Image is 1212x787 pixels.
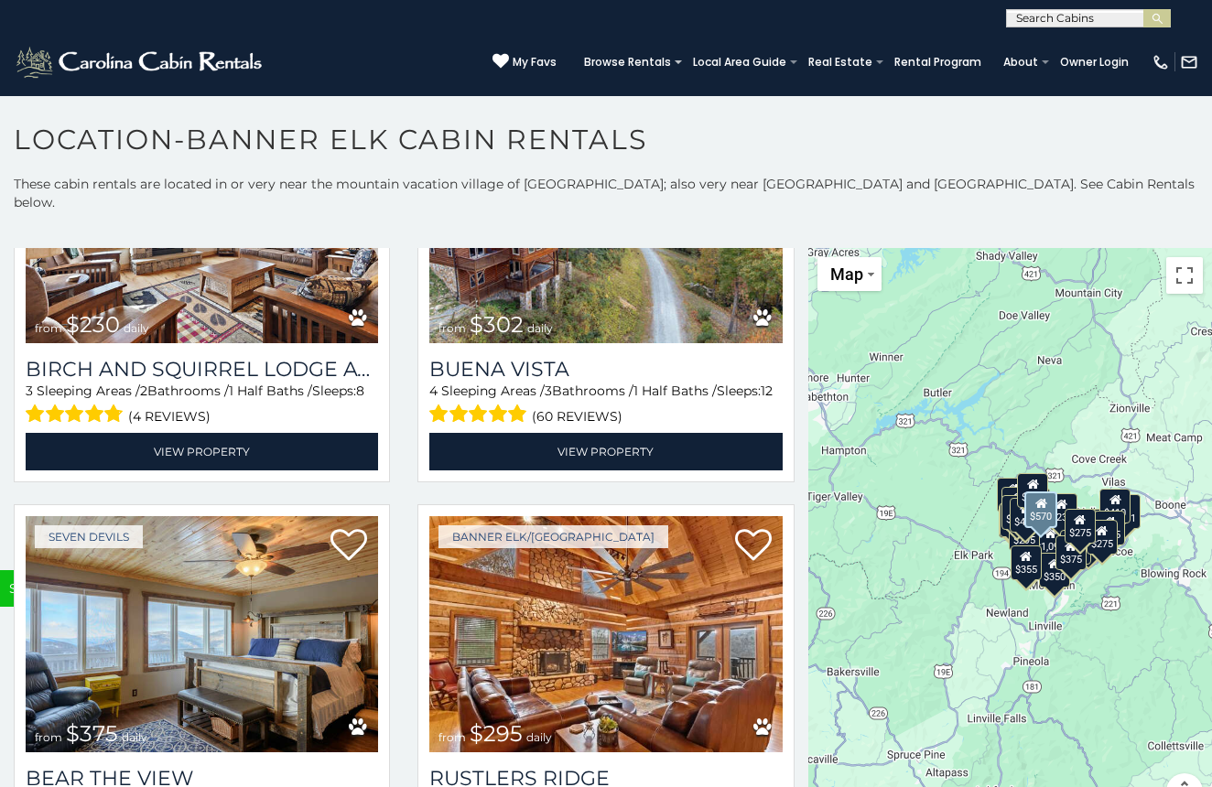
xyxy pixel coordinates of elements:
a: Rental Program [885,49,990,75]
span: $295 [470,720,523,747]
span: $302 [470,311,524,338]
span: daily [526,730,552,744]
a: Local Area Guide [684,49,795,75]
div: $275 [1065,509,1096,544]
div: $230 [1001,502,1032,537]
a: Rustlers Ridge from $295 daily [429,516,782,752]
div: $1,095 [1032,523,1070,557]
span: 1 Half Baths / [633,383,717,399]
span: (60 reviews) [532,404,622,428]
a: Add to favorites [735,527,772,566]
span: daily [124,321,149,335]
img: White-1-2.png [14,44,267,81]
span: from [438,730,466,744]
span: from [35,321,62,335]
span: $230 [66,311,120,338]
div: $570 [1024,491,1057,528]
a: View Property [26,433,378,470]
a: Seven Devils [35,525,143,548]
span: My Favs [513,54,557,70]
a: Buena Vista [429,357,782,382]
a: Real Estate [799,49,882,75]
span: 8 [356,383,364,399]
a: Add to favorites [330,527,367,566]
div: Sleeping Areas / Bathrooms / Sleeps: [26,382,378,428]
div: $424 [1010,498,1041,533]
div: $350 [1039,553,1070,588]
div: $355 [1011,545,1042,580]
span: 3 [26,383,33,399]
div: $275 [1087,520,1118,555]
img: mail-regular-white.png [1180,53,1198,71]
span: 2 [140,383,147,399]
div: $720 [998,478,1029,512]
a: Owner Login [1051,49,1138,75]
img: Bear The View [26,516,378,752]
div: $235 [1046,493,1077,528]
a: Birch and Squirrel Lodge at [GEOGRAPHIC_DATA] [26,357,378,382]
button: Change map style [817,257,882,291]
span: 3 [545,383,552,399]
span: (4 reviews) [128,404,211,428]
a: View Property [429,433,782,470]
div: $485 [1095,511,1126,545]
div: $305 [999,503,1030,538]
a: My Favs [492,53,557,71]
button: Toggle fullscreen view [1166,257,1203,294]
a: Bear The View from $375 daily [26,516,378,752]
div: $305 [1061,530,1092,565]
span: 1 Half Baths / [229,383,312,399]
a: Banner Elk/[GEOGRAPHIC_DATA] [438,525,668,548]
a: Browse Rentals [575,49,680,75]
img: phone-regular-white.png [1152,53,1170,71]
div: $410 [1100,489,1131,523]
div: $310 [1017,473,1048,508]
div: Sleeping Areas / Bathrooms / Sleeps: [429,382,782,428]
span: 4 [429,383,438,399]
h3: Birch and Squirrel Lodge at Eagles Nest [26,357,378,382]
span: from [438,321,466,335]
img: Rustlers Ridge [429,516,782,752]
div: $295 [1009,516,1040,551]
span: 12 [761,383,773,399]
div: $650 [1001,495,1033,530]
span: Map [830,264,863,284]
span: $375 [66,720,118,747]
a: About [994,49,1047,75]
span: daily [527,321,553,335]
span: from [35,730,62,744]
div: $375 [1055,535,1087,570]
span: daily [122,730,147,744]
